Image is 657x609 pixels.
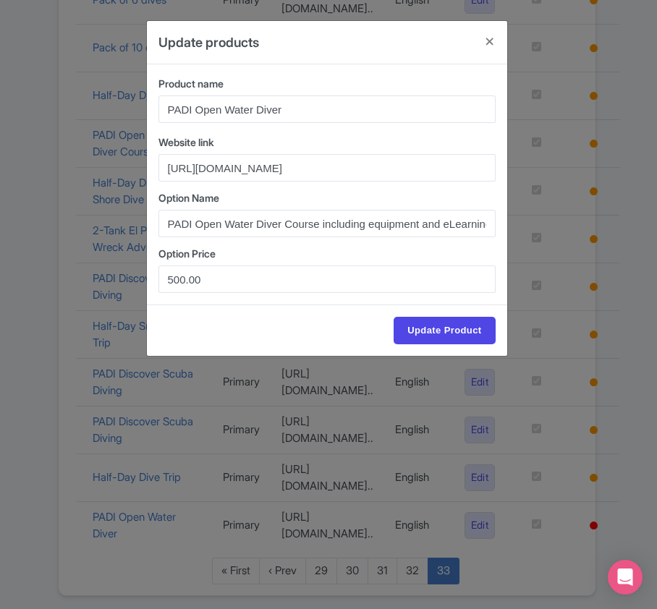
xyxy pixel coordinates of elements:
[394,317,495,344] input: Update Product
[472,21,507,62] button: Close
[158,265,496,293] input: Options Price
[158,136,214,148] span: Website link
[158,77,224,90] span: Product name
[158,154,496,182] input: Website link
[158,192,219,204] span: Option Name
[158,210,496,237] input: Options name
[158,95,496,123] input: Product name
[608,560,643,595] div: Open Intercom Messenger
[158,247,216,260] span: Option Price
[158,33,259,52] h4: Update products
